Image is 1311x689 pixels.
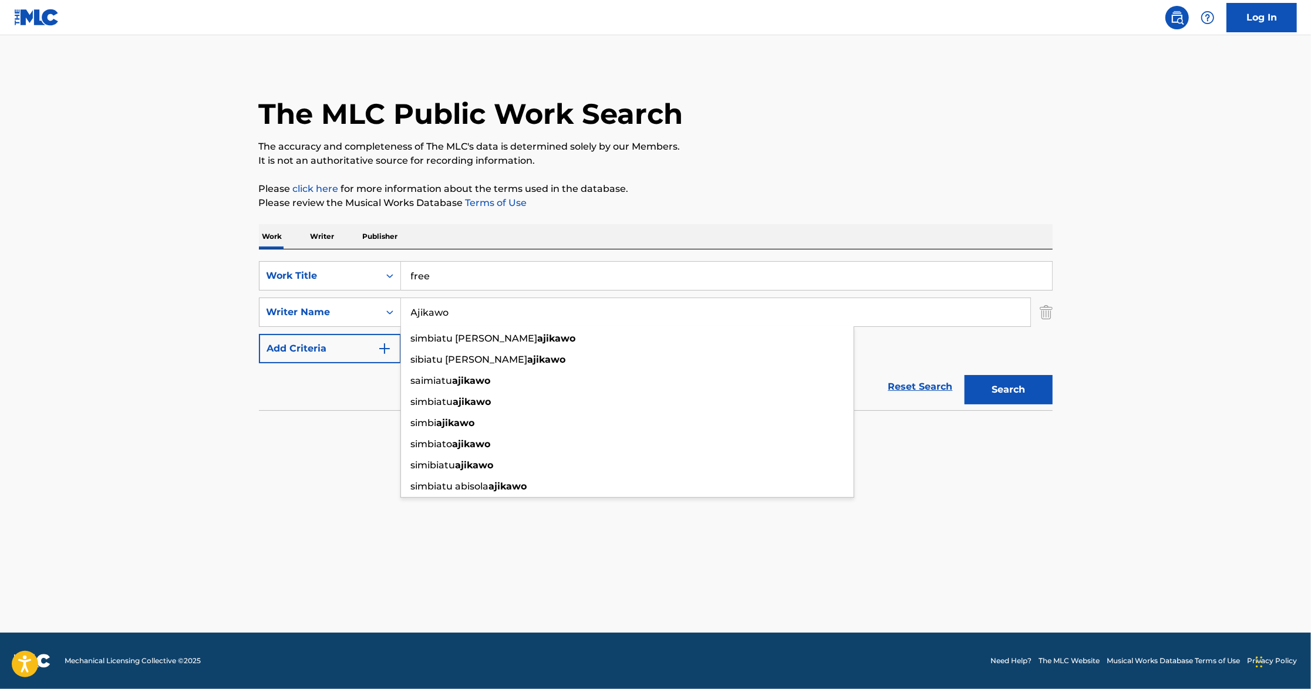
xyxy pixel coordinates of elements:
[489,481,527,492] strong: ajikawo
[1039,656,1100,666] a: The MLC Website
[1201,11,1215,25] img: help
[411,438,453,450] span: simbiato
[14,654,50,668] img: logo
[411,375,453,386] span: saimiatu
[14,9,59,26] img: MLC Logo
[538,333,576,344] strong: ajikawo
[453,438,491,450] strong: ajikawo
[307,224,338,249] p: Writer
[411,333,538,344] span: simbiatu [PERSON_NAME]
[1107,656,1240,666] a: Musical Works Database Terms of Use
[267,305,372,319] div: Writer Name
[528,354,566,365] strong: ajikawo
[411,481,489,492] span: simbiatu abisola
[1040,298,1053,327] img: Delete Criterion
[1252,633,1311,689] iframe: Chat Widget
[456,460,494,471] strong: ajikawo
[259,154,1053,168] p: It is not an authoritative source for recording information.
[1256,644,1263,680] div: Drag
[259,334,401,363] button: Add Criteria
[1196,6,1219,29] div: Help
[259,196,1053,210] p: Please review the Musical Works Database
[965,375,1053,404] button: Search
[378,342,392,356] img: 9d2ae6d4665cec9f34b9.svg
[359,224,402,249] p: Publisher
[411,417,437,428] span: simbi
[463,197,527,208] a: Terms of Use
[1226,3,1297,32] a: Log In
[411,354,528,365] span: sibiatu [PERSON_NAME]
[411,396,453,407] span: simbiatu
[411,460,456,471] span: simibiatu
[882,374,959,400] a: Reset Search
[267,269,372,283] div: Work Title
[453,396,491,407] strong: ajikawo
[259,96,683,131] h1: The MLC Public Work Search
[1170,11,1184,25] img: search
[990,656,1032,666] a: Need Help?
[453,375,491,386] strong: ajikawo
[259,182,1053,196] p: Please for more information about the terms used in the database.
[437,417,475,428] strong: ajikawo
[259,261,1053,410] form: Search Form
[259,224,286,249] p: Work
[1247,656,1297,666] a: Privacy Policy
[65,656,201,666] span: Mechanical Licensing Collective © 2025
[1165,6,1189,29] a: Public Search
[293,183,339,194] a: click here
[259,140,1053,154] p: The accuracy and completeness of The MLC's data is determined solely by our Members.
